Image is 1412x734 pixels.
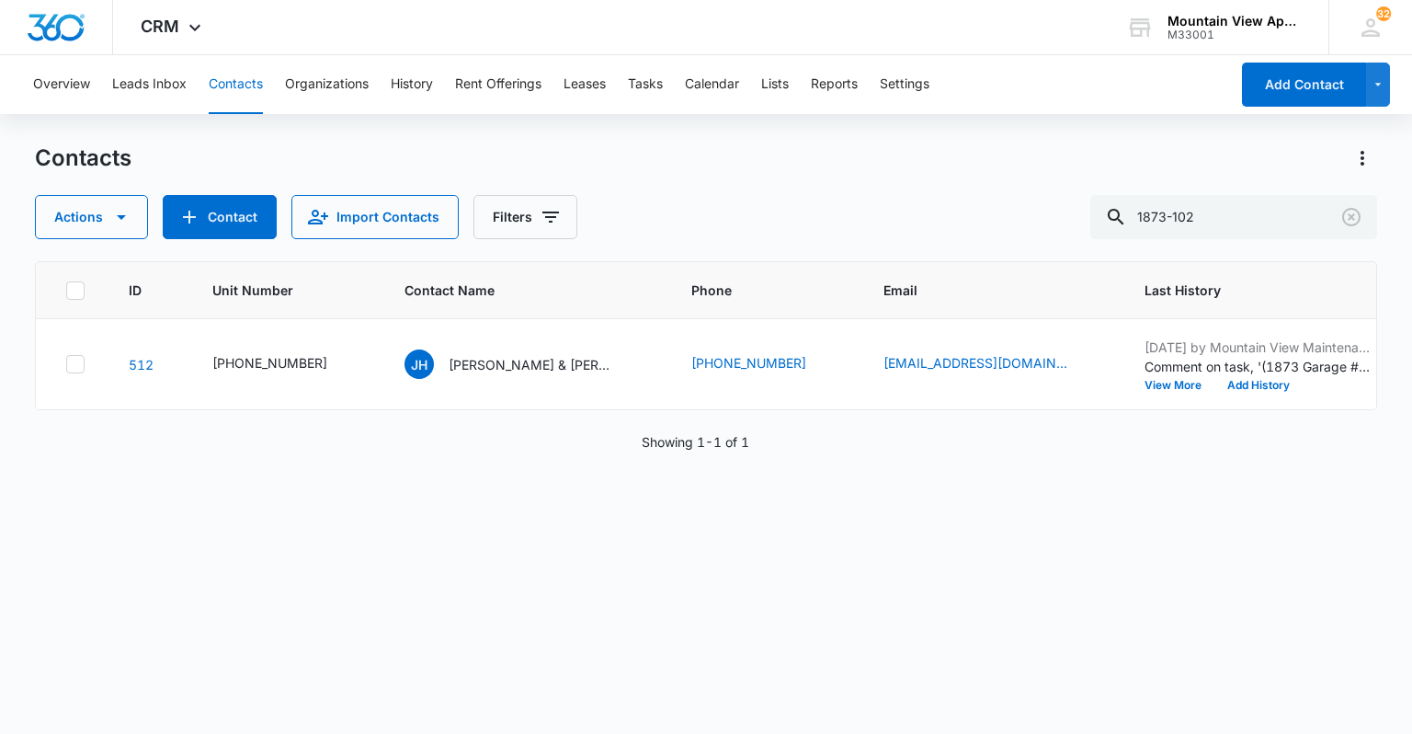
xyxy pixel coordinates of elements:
[163,195,277,239] button: Add Contact
[473,195,577,239] button: Filters
[1337,202,1366,232] button: Clear
[564,55,606,114] button: Leases
[404,281,621,300] span: Contact Name
[1167,14,1302,29] div: account name
[449,355,614,374] p: [PERSON_NAME] & [PERSON_NAME]
[1090,195,1377,239] input: Search Contacts
[883,353,1067,373] a: [EMAIL_ADDRESS][DOMAIN_NAME]
[1144,281,1348,300] span: Last History
[1242,63,1366,107] button: Add Contact
[391,55,433,114] button: History
[1167,29,1302,41] div: account id
[291,195,459,239] button: Import Contacts
[404,350,647,379] div: Contact Name - Joshua Hudgin & Logan Sauer - Select to Edit Field
[285,55,369,114] button: Organizations
[811,55,858,114] button: Reports
[212,353,327,373] div: [PHONE_NUMBER]
[685,55,739,114] button: Calendar
[691,281,813,300] span: Phone
[404,350,434,379] span: JH
[1376,6,1391,21] span: 32
[35,144,131,172] h1: Contacts
[1144,338,1374,357] p: [DATE] by Mountain View Maintenance
[129,281,142,300] span: ID
[642,432,749,452] p: Showing 1-1 of 1
[1348,143,1377,173] button: Actions
[212,353,360,375] div: Unit Number - 545-1873-102 - Select to Edit Field
[1144,357,1374,376] p: Comment on task, '(1873 Garage #3) Work Order ' "Replaced batteries."
[1144,380,1214,391] button: View More
[212,281,360,300] span: Unit Number
[883,353,1100,375] div: Email - joshhudgin@aol.com - Select to Edit Field
[141,17,179,36] span: CRM
[883,281,1074,300] span: Email
[129,357,154,373] a: Navigate to contact details page for Joshua Hudgin & Logan Sauer
[691,353,806,373] a: [PHONE_NUMBER]
[33,55,90,114] button: Overview
[112,55,187,114] button: Leads Inbox
[1214,380,1303,391] button: Add History
[455,55,541,114] button: Rent Offerings
[880,55,929,114] button: Settings
[1376,6,1391,21] div: notifications count
[35,195,148,239] button: Actions
[628,55,663,114] button: Tasks
[691,353,839,375] div: Phone - (970) 302-4798 - Select to Edit Field
[209,55,263,114] button: Contacts
[761,55,789,114] button: Lists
